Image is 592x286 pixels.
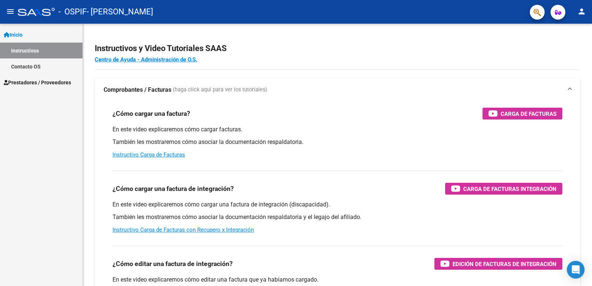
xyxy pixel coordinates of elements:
[95,41,580,55] h2: Instructivos y Video Tutoriales SAAS
[58,4,87,20] span: - OSPIF
[112,259,233,269] h3: ¿Cómo editar una factura de integración?
[482,108,562,120] button: Carga de Facturas
[112,151,185,158] a: Instructivo Carga de Facturas
[434,258,562,270] button: Edición de Facturas de integración
[445,183,562,195] button: Carga de Facturas Integración
[453,259,556,269] span: Edición de Facturas de integración
[87,4,153,20] span: - [PERSON_NAME]
[6,7,15,16] mat-icon: menu
[112,201,562,209] p: En este video explicaremos cómo cargar una factura de integración (discapacidad).
[501,109,556,118] span: Carga de Facturas
[95,78,580,102] mat-expansion-panel-header: Comprobantes / Facturas (haga click aquí para ver los tutoriales)
[463,184,556,194] span: Carga de Facturas Integración
[112,125,562,134] p: En este video explicaremos cómo cargar facturas.
[4,31,23,39] span: Inicio
[112,276,562,284] p: En este video explicaremos cómo editar una factura que ya habíamos cargado.
[95,56,197,63] a: Centro de Ayuda - Administración de O.S.
[112,138,562,146] p: También les mostraremos cómo asociar la documentación respaldatoria.
[567,261,585,279] div: Open Intercom Messenger
[112,213,562,221] p: También les mostraremos cómo asociar la documentación respaldatoria y el legajo del afiliado.
[4,78,71,87] span: Prestadores / Proveedores
[104,86,171,94] strong: Comprobantes / Facturas
[112,226,254,233] a: Instructivo Carga de Facturas con Recupero x Integración
[173,86,267,94] span: (haga click aquí para ver los tutoriales)
[577,7,586,16] mat-icon: person
[112,108,190,119] h3: ¿Cómo cargar una factura?
[112,184,234,194] h3: ¿Cómo cargar una factura de integración?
